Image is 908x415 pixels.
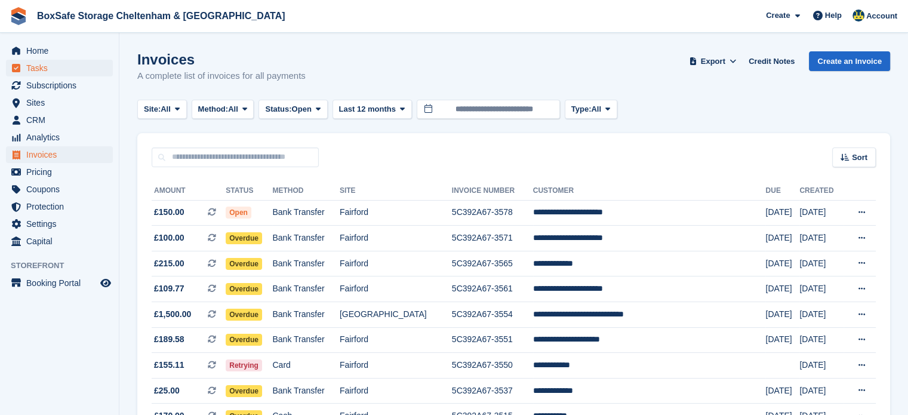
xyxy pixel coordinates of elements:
td: [DATE] [765,251,799,276]
td: [DATE] [799,226,844,251]
td: [DATE] [799,251,844,276]
span: CRM [26,112,98,128]
button: Type: All [565,100,617,119]
td: Bank Transfer [272,226,339,251]
span: Status: [265,103,291,115]
a: Preview store [99,276,113,290]
th: Due [765,182,799,201]
td: [DATE] [799,353,844,379]
th: Created [799,182,844,201]
button: Method: All [192,100,254,119]
img: Kim Virabi [852,10,864,21]
span: Capital [26,233,98,250]
span: Type: [571,103,592,115]
td: Bank Transfer [272,302,339,328]
td: [DATE] [765,302,799,328]
span: All [591,103,601,115]
td: [DATE] [799,276,844,302]
a: Create an Invoice [809,51,890,71]
td: [DATE] [765,276,799,302]
td: [GEOGRAPHIC_DATA] [340,302,452,328]
a: menu [6,146,113,163]
span: £215.00 [154,257,184,270]
span: Overdue [226,385,262,397]
a: menu [6,129,113,146]
span: Open [226,207,251,219]
td: Fairford [340,251,452,276]
span: £150.00 [154,206,184,219]
span: Invoices [26,146,98,163]
td: Fairford [340,327,452,353]
td: 5C392A67-3537 [452,378,533,404]
a: menu [6,42,113,59]
td: Fairford [340,276,452,302]
span: Overdue [226,232,262,244]
span: Create [766,10,790,21]
span: Protection [26,198,98,215]
img: stora-icon-8386f47178a22dfd0bd8f6a31ec36ba5ce8667c1dd55bd0f319d3a0aa187defe.svg [10,7,27,25]
a: Credit Notes [744,51,799,71]
span: Retrying [226,359,262,371]
td: 5C392A67-3551 [452,327,533,353]
a: menu [6,275,113,291]
td: [DATE] [799,327,844,353]
span: Subscriptions [26,77,98,94]
span: Account [866,10,897,22]
td: 5C392A67-3578 [452,200,533,226]
a: menu [6,77,113,94]
span: Export [701,56,725,67]
td: 5C392A67-3565 [452,251,533,276]
span: Tasks [26,60,98,76]
span: Sites [26,94,98,111]
span: Analytics [26,129,98,146]
button: Export [687,51,739,71]
span: Overdue [226,334,262,346]
td: Bank Transfer [272,251,339,276]
td: 5C392A67-3554 [452,302,533,328]
span: Help [825,10,842,21]
span: Open [292,103,312,115]
a: menu [6,164,113,180]
span: All [161,103,171,115]
button: Site: All [137,100,187,119]
span: £25.00 [154,385,180,397]
a: menu [6,94,113,111]
span: Home [26,42,98,59]
th: Customer [533,182,766,201]
span: £1,500.00 [154,308,191,321]
td: 5C392A67-3550 [452,353,533,379]
span: Method: [198,103,229,115]
button: Last 12 months [333,100,412,119]
th: Amount [152,182,226,201]
span: Settings [26,216,98,232]
button: Status: Open [258,100,327,119]
span: Storefront [11,260,119,272]
p: A complete list of invoices for all payments [137,69,306,83]
a: menu [6,112,113,128]
td: [DATE] [799,200,844,226]
td: [DATE] [765,327,799,353]
span: Sort [852,152,867,164]
a: menu [6,198,113,215]
td: Bank Transfer [272,378,339,404]
a: menu [6,181,113,198]
td: [DATE] [799,302,844,328]
span: £109.77 [154,282,184,295]
span: £189.58 [154,333,184,346]
td: Bank Transfer [272,276,339,302]
span: Overdue [226,309,262,321]
a: BoxSafe Storage Cheltenham & [GEOGRAPHIC_DATA] [32,6,290,26]
a: menu [6,216,113,232]
span: Site: [144,103,161,115]
span: Last 12 months [339,103,396,115]
td: [DATE] [765,200,799,226]
span: £155.11 [154,359,184,371]
th: Status [226,182,272,201]
td: 5C392A67-3571 [452,226,533,251]
span: Overdue [226,258,262,270]
th: Method [272,182,339,201]
td: [DATE] [765,378,799,404]
h1: Invoices [137,51,306,67]
span: Pricing [26,164,98,180]
span: £100.00 [154,232,184,244]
